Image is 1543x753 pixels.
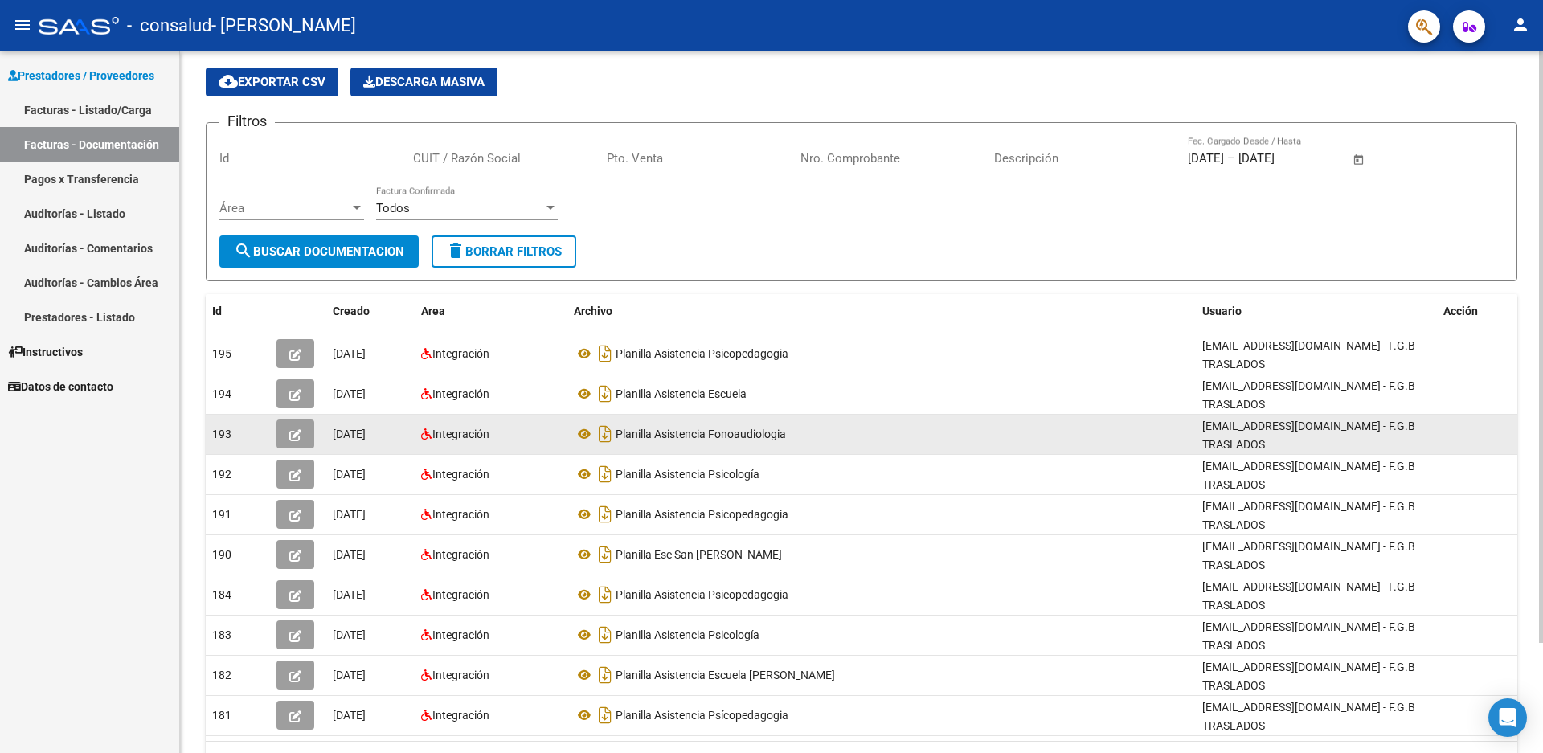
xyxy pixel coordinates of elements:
button: Exportar CSV [206,68,338,96]
datatable-header-cell: Archivo [567,294,1196,329]
datatable-header-cell: Creado [326,294,415,329]
span: [DATE] [333,508,366,521]
span: Id [212,305,222,317]
span: Area [421,305,445,317]
datatable-header-cell: Area [415,294,567,329]
datatable-header-cell: Id [206,294,270,329]
span: [DATE] [333,709,366,722]
span: Área [219,201,350,215]
span: 193 [212,428,231,440]
span: Buscar Documentacion [234,244,404,259]
span: Integración [432,428,489,440]
span: Planilla Asistencia Escuela [616,387,747,400]
span: Planilla Asistencia Psicopedagogia [616,347,788,360]
i: Descargar documento [595,582,616,608]
datatable-header-cell: Acción [1437,294,1517,329]
button: Buscar Documentacion [219,235,419,268]
span: [DATE] [333,387,366,400]
span: [EMAIL_ADDRESS][DOMAIN_NAME] - F.G.B TRASLADOS [1202,580,1415,612]
span: Integración [432,709,489,722]
span: Planilla Asistencia Psícopedagogia [616,709,788,722]
button: Descarga Masiva [350,68,497,96]
i: Descargar documento [595,461,616,487]
span: Datos de contacto [8,378,113,395]
span: Planilla Asistencia Psicología [616,628,759,641]
i: Descargar documento [595,542,616,567]
span: 195 [212,347,231,360]
span: Borrar Filtros [446,244,562,259]
span: Descarga Masiva [363,75,485,89]
span: – [1227,151,1235,166]
span: [DATE] [333,628,366,641]
span: 192 [212,468,231,481]
span: - [PERSON_NAME] [211,8,356,43]
span: 181 [212,709,231,722]
input: End date [1238,151,1316,166]
i: Descargar documento [595,662,616,688]
span: [EMAIL_ADDRESS][DOMAIN_NAME] - F.G.B TRASLADOS [1202,661,1415,692]
span: 184 [212,588,231,601]
button: Open calendar [1350,150,1369,169]
h3: Filtros [219,110,275,133]
span: Creado [333,305,370,317]
span: [DATE] [333,548,366,561]
datatable-header-cell: Usuario [1196,294,1437,329]
span: [DATE] [333,347,366,360]
app-download-masive: Descarga masiva de comprobantes (adjuntos) [350,68,497,96]
mat-icon: search [234,241,253,260]
span: Integración [432,468,489,481]
button: Borrar Filtros [432,235,576,268]
span: [EMAIL_ADDRESS][DOMAIN_NAME] - F.G.B TRASLADOS [1202,379,1415,411]
span: Planilla Asistencia Psicología [616,468,759,481]
i: Descargar documento [595,622,616,648]
mat-icon: person [1511,15,1530,35]
span: [EMAIL_ADDRESS][DOMAIN_NAME] - F.G.B TRASLADOS [1202,620,1415,652]
span: [EMAIL_ADDRESS][DOMAIN_NAME] - F.G.B TRASLADOS [1202,460,1415,491]
span: [DATE] [333,468,366,481]
i: Descargar documento [595,501,616,527]
span: [DATE] [333,428,366,440]
span: Planilla Asistencia Psicopedagogia [616,508,788,521]
span: [DATE] [333,588,366,601]
span: Usuario [1202,305,1242,317]
span: Planilla Asistencia Escuela [PERSON_NAME] [616,669,835,681]
span: [EMAIL_ADDRESS][DOMAIN_NAME] - F.G.B TRASLADOS [1202,701,1415,732]
span: 182 [212,669,231,681]
input: Start date [1188,151,1224,166]
span: Planilla Asistencia Fonoaudiologia [616,428,786,440]
span: Integración [432,347,489,360]
span: Integración [432,387,489,400]
span: 194 [212,387,231,400]
mat-icon: menu [13,15,32,35]
mat-icon: cloud_download [219,72,238,91]
span: [EMAIL_ADDRESS][DOMAIN_NAME] - F.G.B TRASLADOS [1202,419,1415,451]
i: Descargar documento [595,702,616,728]
span: Archivo [574,305,612,317]
span: Planilla Asistencia Psicopedagogia [616,588,788,601]
span: [EMAIL_ADDRESS][DOMAIN_NAME] - F.G.B TRASLADOS [1202,500,1415,531]
span: Integración [432,508,489,521]
span: 183 [212,628,231,641]
span: Integración [432,548,489,561]
mat-icon: delete [446,241,465,260]
span: Instructivos [8,343,83,361]
span: Integración [432,628,489,641]
span: 190 [212,548,231,561]
i: Descargar documento [595,421,616,447]
span: - consalud [127,8,211,43]
span: [EMAIL_ADDRESS][DOMAIN_NAME] - F.G.B TRASLADOS [1202,540,1415,571]
span: Acción [1443,305,1478,317]
span: [EMAIL_ADDRESS][DOMAIN_NAME] - F.G.B TRASLADOS [1202,339,1415,370]
i: Descargar documento [595,381,616,407]
span: Planilla Esc San [PERSON_NAME] [616,548,782,561]
span: Prestadores / Proveedores [8,67,154,84]
span: Integración [432,588,489,601]
span: Todos [376,201,410,215]
div: Open Intercom Messenger [1488,698,1527,737]
span: 191 [212,508,231,521]
span: Exportar CSV [219,75,325,89]
span: [DATE] [333,669,366,681]
i: Descargar documento [595,341,616,366]
span: Integración [432,669,489,681]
